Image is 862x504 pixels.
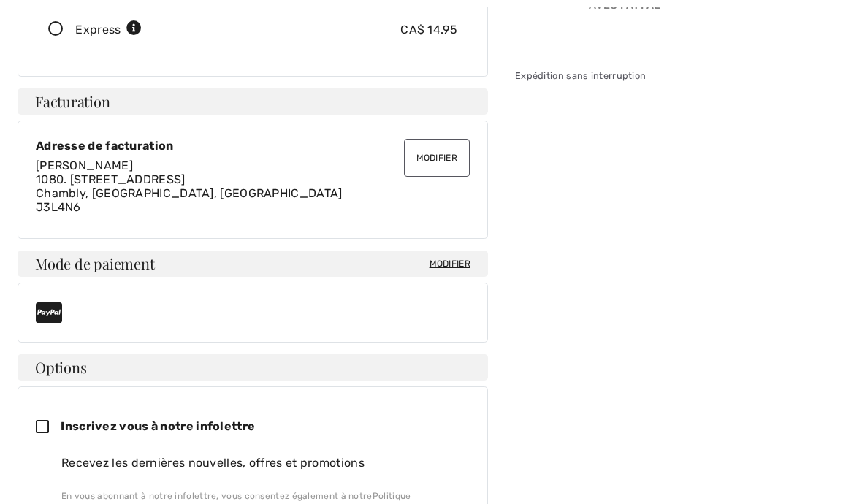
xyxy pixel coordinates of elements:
[35,257,154,272] span: Mode de paiement
[75,22,142,39] div: Express
[35,95,110,110] span: Facturation
[36,140,470,153] div: Adresse de facturation
[61,420,255,434] span: Inscrivez vous à notre infolettre
[515,69,734,83] div: Expédition sans interruption
[430,258,470,271] span: Modifier
[404,140,470,177] button: Modifier
[36,159,133,173] span: [PERSON_NAME]
[400,22,457,39] div: CA$ 14.95
[515,20,734,53] iframe: PayPal-paypal
[61,455,470,473] div: Recevez les dernières nouvelles, offres et promotions
[18,355,488,381] h4: Options
[36,173,343,215] span: 1080. [STREET_ADDRESS] Chambly, [GEOGRAPHIC_DATA], [GEOGRAPHIC_DATA] J3L4N6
